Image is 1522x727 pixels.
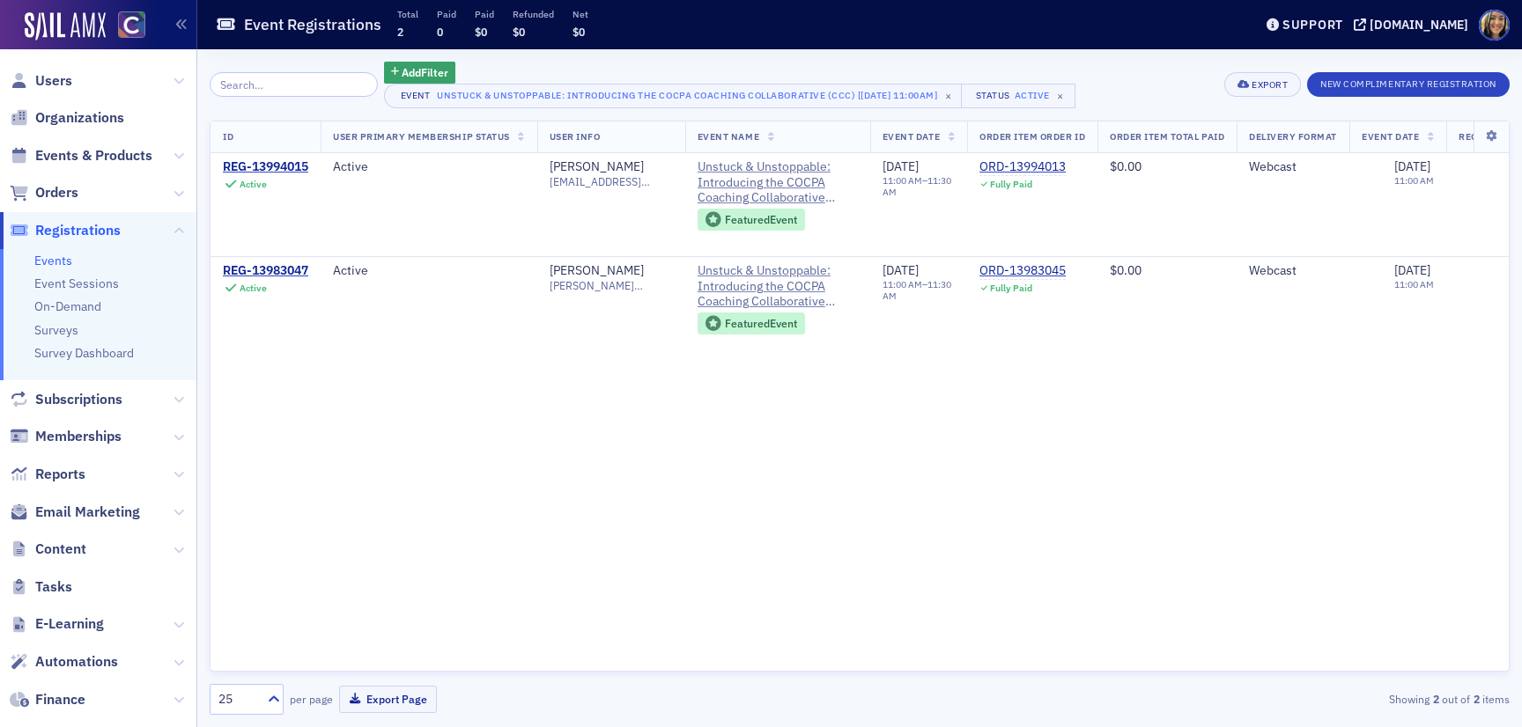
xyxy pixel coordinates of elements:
[35,183,78,202] span: Orders
[333,159,525,175] div: Active
[10,652,118,672] a: Automations
[1224,72,1301,97] button: Export
[1089,691,1510,707] div: Showing out of items
[698,263,858,310] a: Unstuck & Unstoppable: Introducing the COCPA Coaching Collaborative (CCC)
[1110,262,1141,278] span: $0.00
[550,175,673,188] span: [EMAIL_ADDRESS][DOMAIN_NAME]
[10,503,140,522] a: Email Marketing
[34,253,72,268] a: Events
[10,465,85,484] a: Reports
[979,263,1066,279] a: ORD-13983045
[1249,159,1337,175] div: Webcast
[1354,18,1474,31] button: [DOMAIN_NAME]
[35,577,72,597] span: Tasks
[35,690,85,709] span: Finance
[223,130,233,143] span: ID
[397,25,403,39] span: 2
[1362,130,1419,143] span: Event Date
[35,108,124,128] span: Organizations
[35,427,122,446] span: Memberships
[10,221,121,240] a: Registrations
[210,72,378,97] input: Search…
[725,215,797,224] div: Featured Event
[1282,17,1343,33] div: Support
[1479,10,1510,40] span: Profile
[10,390,122,409] a: Subscriptions
[961,84,1075,108] button: StatusActive×
[513,8,554,20] p: Refunded
[979,159,1066,175] a: ORD-13994013
[25,12,106,40] img: SailAMX
[333,130,510,143] span: User Primary Membership Status
[573,8,588,20] p: Net
[979,130,1085,143] span: Order Item Order ID
[218,690,257,709] div: 25
[990,283,1032,294] div: Fully Paid
[883,278,922,290] time: 11:00 AM
[883,174,951,198] time: 11:30 AM
[550,263,644,279] a: [PERSON_NAME]
[550,130,601,143] span: User Info
[10,577,72,597] a: Tasks
[35,390,122,409] span: Subscriptions
[10,690,85,709] a: Finance
[1430,691,1442,707] strong: 2
[573,25,585,39] span: $0
[1110,130,1224,143] span: Order Item Total Paid
[550,279,673,292] span: [PERSON_NAME][EMAIL_ADDRESS][PERSON_NAME][DOMAIN_NAME][US_STATE]
[402,64,448,80] span: Add Filter
[10,108,124,128] a: Organizations
[725,319,797,328] div: Featured Event
[1370,17,1468,33] div: [DOMAIN_NAME]
[240,179,267,190] div: Active
[223,263,308,279] a: REG-13983047
[698,312,805,334] div: Featured Event
[437,8,456,20] p: Paid
[34,322,78,338] a: Surveys
[883,174,922,187] time: 11:00 AM
[1249,130,1337,143] span: Delivery Format
[1394,262,1430,278] span: [DATE]
[384,84,964,108] button: EventUnstuck & Unstoppable: Introducing the COCPA Coaching Collaborative (CCC) [[DATE] 11:00am]×
[974,90,1011,101] div: Status
[1394,174,1434,187] time: 11:00 AM
[1394,158,1430,174] span: [DATE]
[1252,80,1288,90] div: Export
[35,614,104,634] span: E-Learning
[10,146,152,165] a: Events & Products
[550,159,644,175] a: [PERSON_NAME]
[475,25,487,39] span: $0
[244,14,381,35] h1: Event Registrations
[35,540,86,559] span: Content
[1470,691,1482,707] strong: 2
[883,262,919,278] span: [DATE]
[339,686,437,713] button: Export Page
[1307,75,1510,91] a: New Complimentary Registration
[698,130,759,143] span: Event Name
[1015,90,1050,101] div: Active
[698,159,858,206] a: Unstuck & Unstoppable: Introducing the COCPA Coaching Collaborative (CCC)
[106,11,145,41] a: View Homepage
[10,71,72,91] a: Users
[35,71,72,91] span: Users
[10,540,86,559] a: Content
[1053,88,1068,104] span: ×
[34,345,134,361] a: Survey Dashboard
[10,183,78,202] a: Orders
[384,62,456,84] button: AddFilter
[34,298,101,314] a: On-Demand
[35,503,140,522] span: Email Marketing
[941,88,957,104] span: ×
[223,159,308,175] a: REG-13994015
[513,25,525,39] span: $0
[883,279,955,302] div: –
[35,465,85,484] span: Reports
[35,146,152,165] span: Events & Products
[1249,263,1337,279] div: Webcast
